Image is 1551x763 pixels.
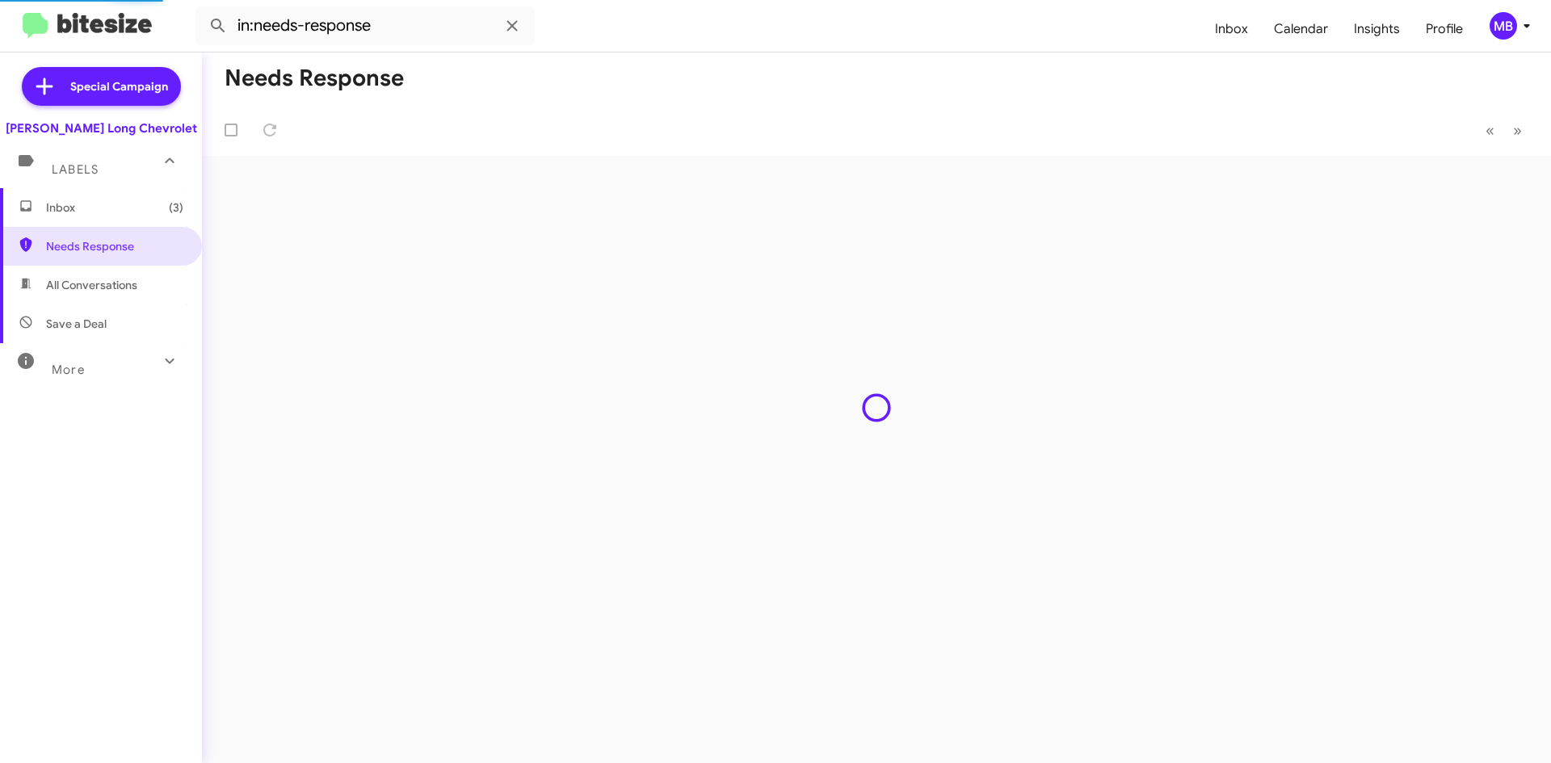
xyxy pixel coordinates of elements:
span: Save a Deal [46,316,107,332]
span: All Conversations [46,277,137,293]
a: Inbox [1202,6,1261,52]
button: Previous [1476,114,1504,147]
button: Next [1503,114,1532,147]
nav: Page navigation example [1477,114,1532,147]
span: » [1513,120,1522,140]
div: MB [1490,12,1517,40]
h1: Needs Response [225,65,404,91]
a: Profile [1413,6,1476,52]
span: More [52,363,85,377]
a: Insights [1341,6,1413,52]
input: Search [195,6,535,45]
a: Calendar [1261,6,1341,52]
span: Labels [52,162,99,177]
span: Needs Response [46,238,183,254]
a: Special Campaign [22,67,181,106]
button: MB [1476,12,1533,40]
span: Special Campaign [70,78,168,94]
span: (3) [169,199,183,216]
span: Inbox [46,199,183,216]
div: [PERSON_NAME] Long Chevrolet [6,120,197,136]
span: « [1486,120,1494,140]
